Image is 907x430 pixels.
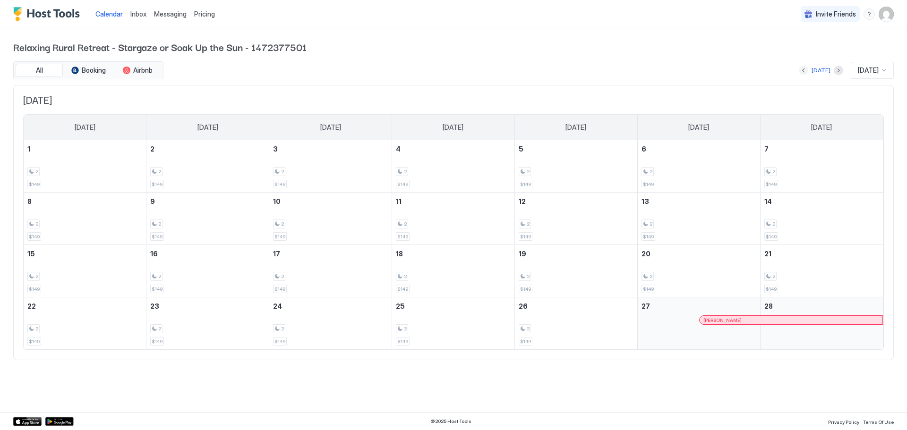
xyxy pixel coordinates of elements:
span: 24 [273,302,282,310]
div: menu [864,8,875,20]
td: February 4, 2026 [392,140,515,193]
span: $149 [152,234,163,240]
span: $149 [152,338,163,345]
span: $149 [274,286,285,292]
td: February 15, 2026 [24,245,146,297]
span: 2 [158,273,161,279]
span: 2 [404,169,407,175]
span: [DATE] [443,123,463,132]
span: [DATE] [75,123,95,132]
td: February 10, 2026 [269,193,392,245]
span: 23 [150,302,159,310]
td: February 14, 2026 [760,193,883,245]
span: 13 [642,197,649,205]
span: 2 [650,221,652,227]
span: 9 [150,197,155,205]
a: February 4, 2026 [392,140,514,158]
span: 2 [35,273,38,279]
span: 15 [27,250,35,258]
span: 21 [764,250,771,258]
span: 2 [527,221,530,227]
a: Friday [679,115,719,140]
a: Google Play Store [45,417,74,426]
span: Inbox [130,10,146,18]
button: Booking [65,64,112,77]
td: February 2, 2026 [146,140,269,193]
span: Airbnb [133,66,153,75]
a: Saturday [802,115,841,140]
td: February 3, 2026 [269,140,392,193]
a: February 18, 2026 [392,245,514,262]
a: February 24, 2026 [269,297,392,315]
span: 2 [404,326,407,332]
td: February 27, 2026 [637,297,760,350]
span: Relaxing Rural Retreat - Stargaze or Soak Up the Sun - 1472377501 [13,40,894,54]
span: 7 [764,145,769,153]
button: All [16,64,63,77]
span: 2 [527,169,530,175]
a: February 25, 2026 [392,297,514,315]
span: $149 [29,234,40,240]
td: February 7, 2026 [760,140,883,193]
a: February 16, 2026 [146,245,269,262]
td: February 18, 2026 [392,245,515,297]
div: App Store [13,417,42,426]
a: Calendar [95,9,123,19]
span: 2 [150,145,154,153]
span: 4 [396,145,401,153]
a: Wednesday [433,115,473,140]
a: February 13, 2026 [638,193,760,210]
td: February 24, 2026 [269,297,392,350]
span: 11 [396,197,402,205]
a: February 21, 2026 [761,245,883,262]
span: 2 [281,273,284,279]
td: February 12, 2026 [514,193,637,245]
span: $149 [397,181,408,187]
div: Host Tools Logo [13,7,84,21]
span: Invite Friends [816,10,856,18]
td: February 11, 2026 [392,193,515,245]
td: February 8, 2026 [24,193,146,245]
a: Monday [188,115,228,140]
span: 2 [772,221,775,227]
span: 2 [404,221,407,227]
span: [DATE] [811,123,832,132]
td: February 6, 2026 [637,140,760,193]
iframe: Intercom live chat [9,398,32,421]
span: 2 [158,326,161,332]
span: $149 [520,338,531,345]
span: [PERSON_NAME] [703,317,742,323]
td: February 19, 2026 [514,245,637,297]
span: $149 [397,286,408,292]
span: [DATE] [858,66,879,75]
div: User profile [879,7,894,22]
span: 2 [650,169,652,175]
a: February 17, 2026 [269,245,392,262]
span: 2 [35,326,38,332]
span: $149 [29,181,40,187]
td: February 17, 2026 [269,245,392,297]
span: Calendar [95,10,123,18]
td: February 13, 2026 [637,193,760,245]
a: February 3, 2026 [269,140,392,158]
span: 3 [273,145,278,153]
span: 14 [764,197,772,205]
span: 2 [650,273,652,279]
span: 5 [519,145,523,153]
span: All [36,66,43,75]
span: 6 [642,145,646,153]
div: tab-group [13,61,163,79]
span: $149 [766,181,777,187]
td: February 21, 2026 [760,245,883,297]
span: 22 [27,302,36,310]
span: 25 [396,302,405,310]
td: February 5, 2026 [514,140,637,193]
a: February 14, 2026 [761,193,883,210]
span: 2 [158,169,161,175]
span: 2 [281,326,284,332]
a: February 19, 2026 [515,245,637,262]
a: February 2, 2026 [146,140,269,158]
span: $149 [397,234,408,240]
a: February 20, 2026 [638,245,760,262]
span: $149 [274,234,285,240]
